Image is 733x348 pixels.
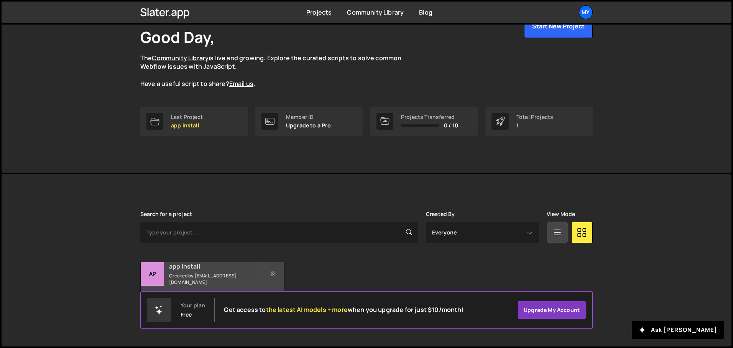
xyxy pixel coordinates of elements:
div: Member ID [286,114,331,120]
a: Upgrade my account [517,301,586,319]
a: Community Library [347,8,404,16]
div: Total Projects [516,114,553,120]
label: Created By [426,211,455,217]
a: My [579,5,593,19]
div: Projects Transferred [401,114,458,120]
h2: Get access to when you upgrade for just $10/month! [224,306,463,313]
div: ap [141,262,165,286]
label: View Mode [547,211,575,217]
div: Free [181,312,192,318]
a: Projects [306,8,332,16]
small: Created by [EMAIL_ADDRESS][DOMAIN_NAME] [169,272,261,285]
input: Type your project... [140,222,418,243]
button: Start New Project [524,14,593,38]
span: 0 / 10 [444,122,458,129]
p: Upgrade to a Pro [286,122,331,129]
div: 3 pages, last updated by [DATE] [141,286,284,309]
h1: Good Day, [140,26,215,48]
button: Ask [PERSON_NAME] [632,321,724,339]
h2: app install [169,262,261,270]
div: Last Project [171,114,203,120]
a: Email us [229,79,253,88]
label: Search for a project [140,211,192,217]
p: app install [171,122,203,129]
span: the latest AI models + more [266,305,348,314]
a: Blog [419,8,432,16]
p: 1 [516,122,553,129]
a: Community Library [152,54,209,62]
p: The is live and growing. Explore the curated scripts to solve common Webflow issues with JavaScri... [140,54,416,88]
a: Last Project app install [140,107,248,136]
a: ap app install Created by [EMAIL_ADDRESS][DOMAIN_NAME] 3 pages, last updated by [DATE] [140,262,285,310]
div: Your plan [181,302,205,308]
